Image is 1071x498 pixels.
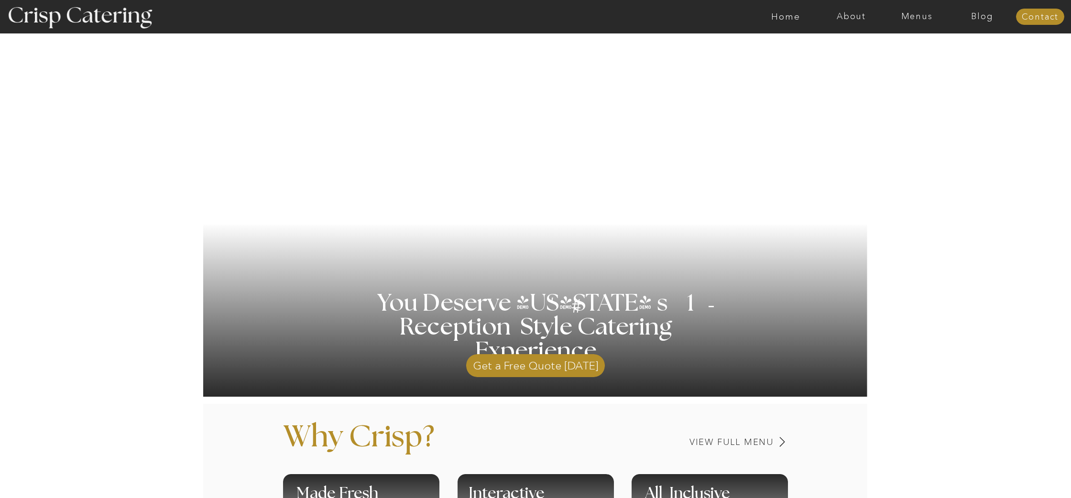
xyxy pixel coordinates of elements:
[950,12,1015,22] a: Blog
[1016,12,1064,22] a: Contact
[466,349,605,377] a: Get a Free Quote [DATE]
[689,281,717,335] h3: '
[550,297,605,325] h3: #
[884,12,950,22] a: Menus
[753,12,819,22] a: Home
[819,12,884,22] a: About
[533,292,572,316] h3: '
[623,438,774,447] a: View Full Menu
[344,292,728,363] h1: You Deserve [US_STATE] s 1 Reception Style Catering Experience
[283,422,540,466] p: Why Crisp?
